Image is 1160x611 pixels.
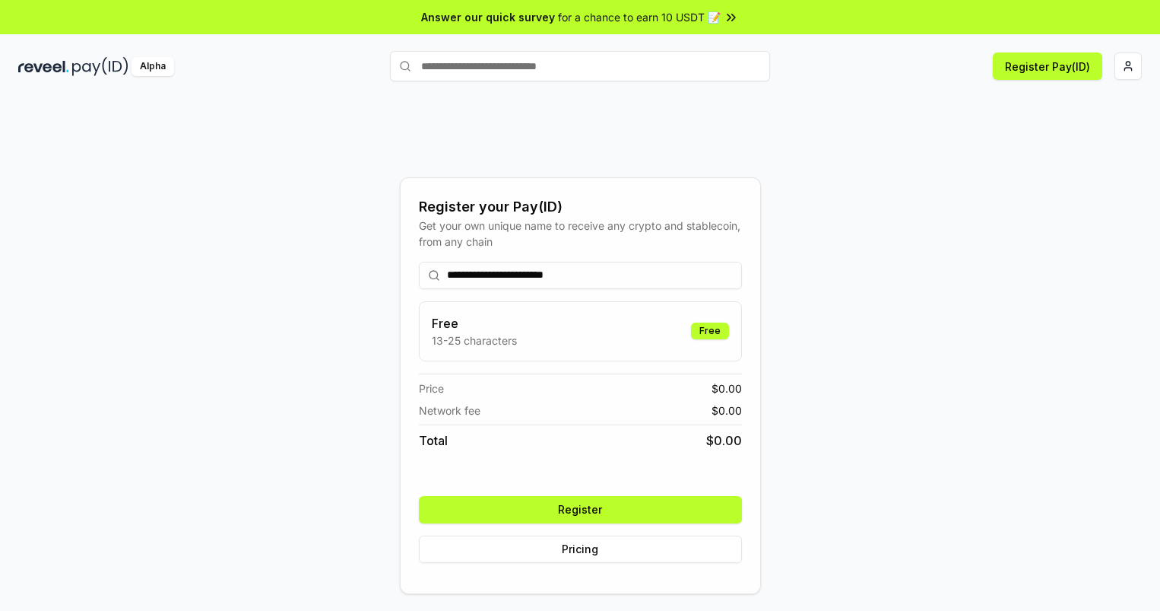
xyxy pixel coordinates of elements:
[419,403,480,418] span: Network fee
[432,314,517,333] h3: Free
[419,218,742,250] div: Get your own unique name to receive any crypto and stablecoin, from any chain
[419,196,742,218] div: Register your Pay(ID)
[432,333,517,348] p: 13-25 characters
[706,431,742,450] span: $ 0.00
[712,403,742,418] span: $ 0.00
[691,323,729,339] div: Free
[558,9,721,25] span: for a chance to earn 10 USDT 📝
[132,57,174,76] div: Alpha
[712,380,742,396] span: $ 0.00
[419,380,444,396] span: Price
[18,57,69,76] img: reveel_dark
[419,496,742,523] button: Register
[72,57,128,76] img: pay_id
[419,536,742,563] button: Pricing
[993,53,1102,80] button: Register Pay(ID)
[419,431,448,450] span: Total
[421,9,555,25] span: Answer our quick survey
